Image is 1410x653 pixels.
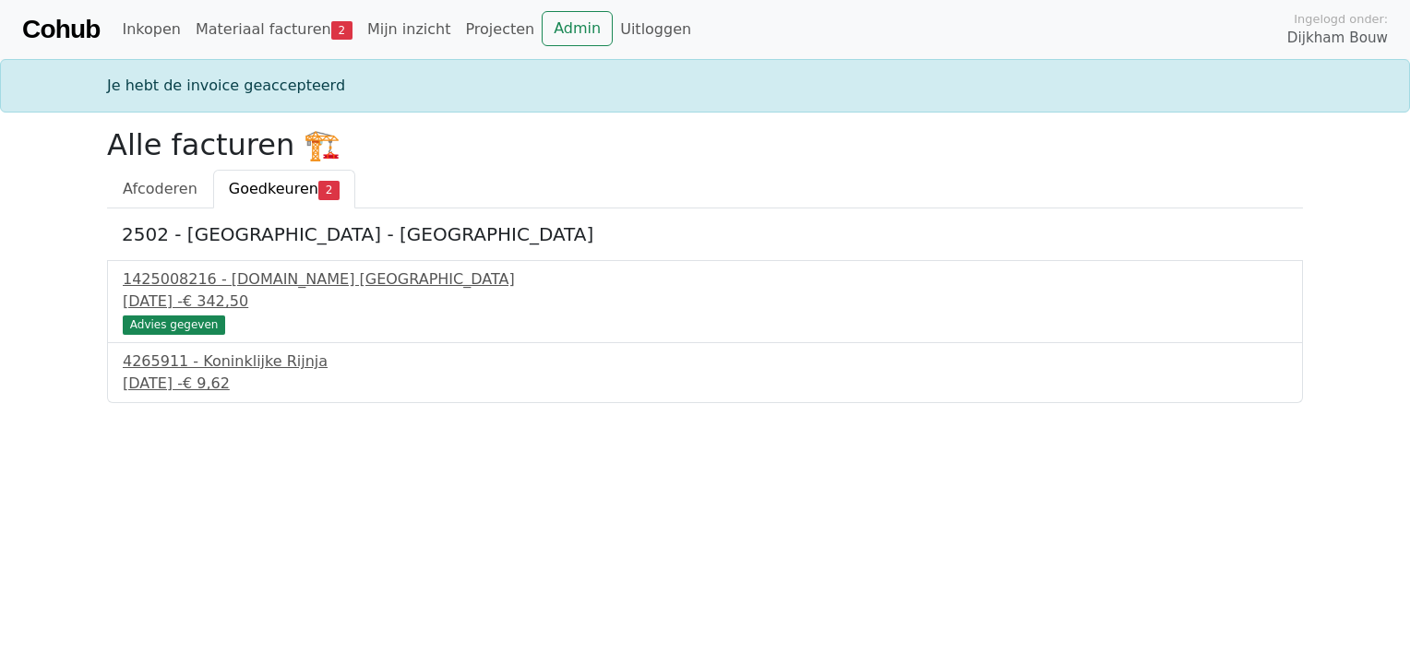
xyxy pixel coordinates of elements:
[96,75,1314,97] div: Je hebt de invoice geaccepteerd
[1294,10,1388,28] span: Ingelogd onder:
[122,223,1288,245] h5: 2502 - [GEOGRAPHIC_DATA] - [GEOGRAPHIC_DATA]
[458,11,542,48] a: Projecten
[123,291,1287,313] div: [DATE] -
[107,127,1303,162] h2: Alle facturen 🏗️
[114,11,187,48] a: Inkopen
[183,374,230,392] span: € 9,62
[613,11,699,48] a: Uitloggen
[331,21,352,40] span: 2
[123,268,1287,332] a: 1425008216 - [DOMAIN_NAME] [GEOGRAPHIC_DATA][DATE] -€ 342,50 Advies gegeven
[123,180,197,197] span: Afcoderen
[188,11,360,48] a: Materiaal facturen2
[123,373,1287,395] div: [DATE] -
[360,11,459,48] a: Mijn inzicht
[123,350,1287,395] a: 4265911 - Koninklijke Rijnja[DATE] -€ 9,62
[123,350,1287,373] div: 4265911 - Koninklijke Rijnja
[107,170,213,208] a: Afcoderen
[183,292,248,310] span: € 342,50
[229,180,318,197] span: Goedkeuren
[22,7,100,52] a: Cohub
[1287,28,1388,49] span: Dijkham Bouw
[123,268,1287,291] div: 1425008216 - [DOMAIN_NAME] [GEOGRAPHIC_DATA]
[318,181,340,199] span: 2
[123,315,225,334] div: Advies gegeven
[542,11,613,46] a: Admin
[213,170,355,208] a: Goedkeuren2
